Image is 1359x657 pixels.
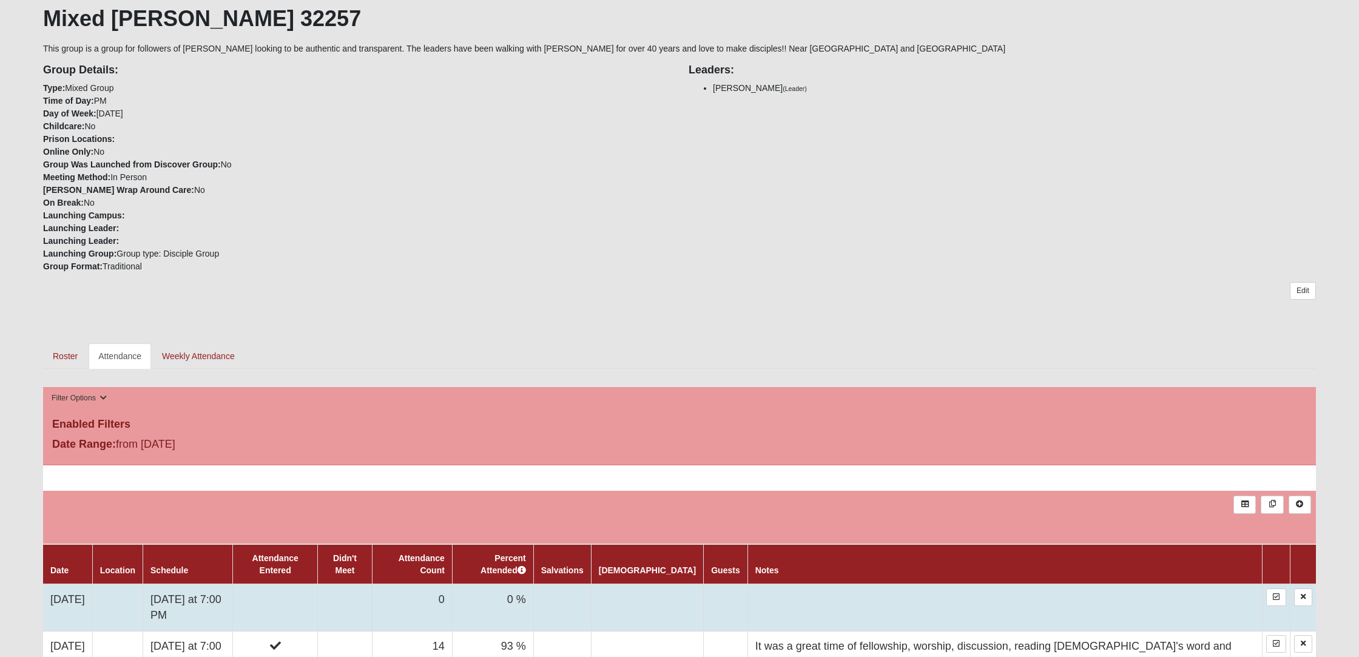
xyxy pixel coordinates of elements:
[252,553,298,575] a: Attendance Entered
[34,55,679,273] div: Mixed Group PM [DATE] No No No In Person No No Group type: Disciple Group Traditional
[43,121,84,131] strong: Childcare:
[43,185,194,195] strong: [PERSON_NAME] Wrap Around Care:
[43,83,65,93] strong: Type:
[481,553,526,575] a: Percent Attended
[43,172,110,182] strong: Meeting Method:
[43,198,84,207] strong: On Break:
[43,211,125,220] strong: Launching Campus:
[150,565,188,575] a: Schedule
[143,584,233,631] td: [DATE] at 7:00 PM
[50,565,69,575] a: Date
[533,544,591,584] th: Salvations
[43,249,116,258] strong: Launching Group:
[399,553,445,575] a: Attendance Count
[591,544,703,584] th: [DEMOGRAPHIC_DATA]
[43,436,467,456] div: from [DATE]
[43,147,93,157] strong: Online Only:
[1289,496,1311,513] a: Alt+N
[1233,496,1256,513] a: Export to Excel
[1261,496,1283,513] a: Merge Records into Merge Template
[704,544,747,584] th: Guests
[43,96,94,106] strong: Time of Day:
[43,5,1316,32] h1: Mixed [PERSON_NAME] 32257
[372,584,452,631] td: 0
[100,565,135,575] a: Location
[43,343,87,369] a: Roster
[1294,588,1312,606] a: Delete
[152,343,244,369] a: Weekly Attendance
[52,436,116,453] label: Date Range:
[43,223,119,233] strong: Launching Leader:
[1266,588,1286,606] a: Enter Attendance
[43,236,119,246] strong: Launching Leader:
[43,64,670,77] h4: Group Details:
[689,64,1316,77] h4: Leaders:
[43,134,115,144] strong: Prison Locations:
[333,553,357,575] a: Didn't Meet
[43,160,221,169] strong: Group Was Launched from Discover Group:
[52,418,1307,431] h4: Enabled Filters
[783,85,807,92] small: (Leader)
[43,261,103,271] strong: Group Format:
[43,584,92,631] td: [DATE]
[452,584,533,631] td: 0 %
[43,109,96,118] strong: Day of Week:
[755,565,779,575] a: Notes
[1290,282,1316,300] a: Edit
[48,392,110,405] button: Filter Options
[89,343,151,369] a: Attendance
[713,82,1316,95] li: [PERSON_NAME]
